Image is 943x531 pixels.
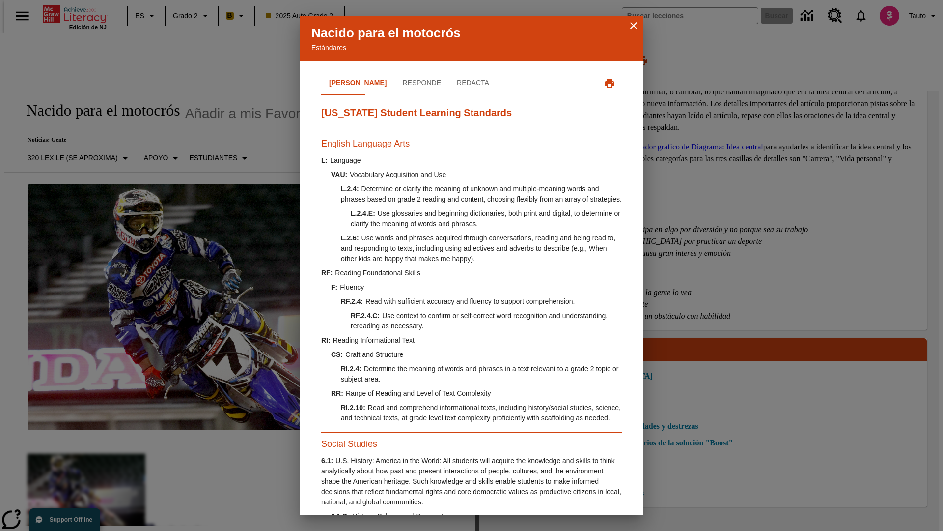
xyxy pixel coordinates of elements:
span: VAU : [331,171,347,178]
div: Navegación por la pestaña Estándares [321,71,497,95]
span: Range of Reading and Level of Text Complexity [346,389,491,397]
span: Read with sufficient accuracy and fluency to support comprehension. [365,297,575,305]
h3: English Language Arts [321,137,622,150]
span: CS : [331,351,343,358]
span: RI.2.4 : [341,365,361,373]
span: Determine the meaning of words and phrases in a text relevant to a grade 2 topic or subject area. [341,365,618,383]
button: Lee. [321,71,394,95]
span: F : [331,283,337,291]
span: Language [330,156,361,164]
span: Use context to confirm or self-correct word recognition and understanding, rereading as necessary. [351,312,608,330]
span: L.2.4.E : [351,209,375,217]
span: Determine or clarify the meaning of unknown and multiple-meaning words and phrases based on grade... [341,185,622,203]
p: Nacido para el motocrós [311,24,632,43]
span: RF.2.4 : [341,297,363,305]
span: RI : [321,336,331,344]
span: Reading Informational Text [333,336,415,344]
span: Read and comprehend informational texts, including history/social studies, science, and technical... [341,404,621,422]
button: Responde. [394,71,449,95]
span: RI.2.10 : [341,404,365,412]
span: 6.1 : [321,457,333,465]
span: History, Culture, and Perspectives [352,512,456,520]
span: Reading Foundational Skills [335,269,420,277]
span: Craft and Structure [345,351,403,358]
span: RR : [331,389,343,397]
span: Use words and phrases acquired through conversations, reading and being read to, and responding t... [341,234,615,263]
p: Estándares [311,43,632,53]
span: Fluency [340,283,364,291]
span: L.2.4 : [341,185,359,193]
span: L.2.6 : [341,234,359,242]
button: Redacta. [449,71,497,95]
span: RF : [321,269,333,277]
span: RF.2.4.C : [351,312,380,320]
span: L : [321,156,328,164]
span: Use glossaries and beginning dictionaries, both print and digital, to determine or clarify the me... [351,209,620,228]
h2: [US_STATE] Student Learning Standards [321,105,622,122]
span: 6.1.D : [331,512,350,520]
span: Vocabulary Acquisition and Use [350,171,446,178]
span: U.S. History: America in the World: All students will acquire the knowledge and skills to think a... [321,457,621,506]
button: Cerrar [628,20,639,31]
h3: Social Studies [321,438,622,451]
button: Imprimir [597,71,622,95]
div: Lee. [321,132,622,531]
